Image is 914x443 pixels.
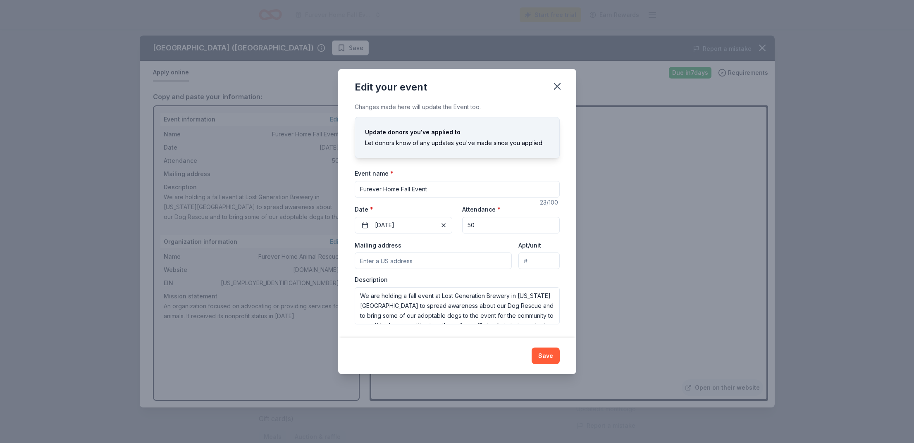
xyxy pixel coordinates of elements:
[540,198,560,207] div: 23 /100
[355,102,560,112] div: Changes made here will update the Event too.
[355,287,560,324] textarea: We are holding a fall event at Lost Generation Brewery in [US_STATE][GEOGRAPHIC_DATA] to spread a...
[355,241,401,250] label: Mailing address
[518,241,541,250] label: Apt/unit
[365,138,549,148] div: Let donors know of any updates you've made since you applied.
[355,276,388,284] label: Description
[365,127,549,137] div: Update donors you've applied to
[355,217,452,233] button: [DATE]
[462,217,560,233] input: 20
[518,252,559,269] input: #
[355,81,427,94] div: Edit your event
[355,169,394,178] label: Event name
[462,205,501,214] label: Attendance
[532,348,560,364] button: Save
[355,252,512,269] input: Enter a US address
[355,181,560,198] input: Spring Fundraiser
[355,205,452,214] label: Date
